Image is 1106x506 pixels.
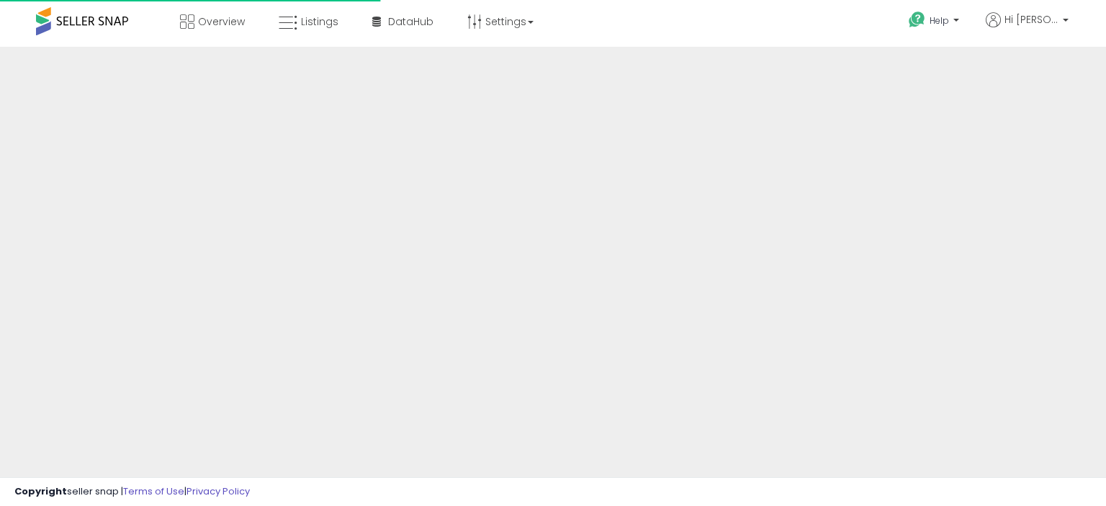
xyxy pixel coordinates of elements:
span: Overview [198,14,245,29]
span: DataHub [388,14,433,29]
span: Hi [PERSON_NAME] [1004,12,1058,27]
a: Hi [PERSON_NAME] [986,12,1069,45]
span: Help [930,14,949,27]
span: Listings [301,14,338,29]
i: Get Help [908,11,926,29]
